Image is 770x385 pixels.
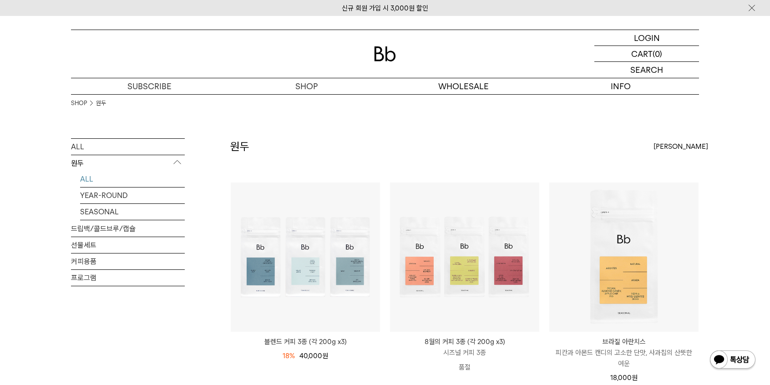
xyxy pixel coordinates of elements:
a: SEASONAL [80,204,185,220]
a: CART (0) [594,46,699,62]
a: 신규 회원 가입 시 3,000원 할인 [342,4,428,12]
a: SUBSCRIBE [71,78,228,94]
span: 18,000 [610,374,638,382]
p: 시즈널 커피 3종 [390,347,539,358]
span: 원 [632,374,638,382]
a: YEAR-ROUND [80,187,185,203]
a: 블렌드 커피 3종 (각 200g x3) [231,336,380,347]
img: 8월의 커피 3종 (각 200g x3) [390,182,539,332]
p: SEARCH [630,62,663,78]
span: [PERSON_NAME] [653,141,708,152]
img: 브라질 아란치스 [549,182,699,332]
a: 프로그램 [71,270,185,286]
p: 원두 [71,155,185,172]
a: 8월의 커피 3종 (각 200g x3) 시즈널 커피 3종 [390,336,539,358]
p: INFO [542,78,699,94]
a: SHOP [228,78,385,94]
p: (0) [653,46,662,61]
a: LOGIN [594,30,699,46]
a: 선물세트 [71,237,185,253]
p: LOGIN [634,30,660,46]
div: 18% [283,350,295,361]
a: 브라질 아란치스 피칸과 아몬드 캔디의 고소한 단맛, 사과칩의 산뜻한 여운 [549,336,699,369]
a: 드립백/콜드브루/캡슐 [71,221,185,237]
img: 카카오톡 채널 1:1 채팅 버튼 [709,350,756,371]
span: 원 [322,352,328,360]
p: 브라질 아란치스 [549,336,699,347]
a: ALL [80,171,185,187]
a: 원두 [96,99,106,108]
img: 블렌드 커피 3종 (각 200g x3) [231,182,380,332]
p: 품절 [390,358,539,376]
p: CART [631,46,653,61]
a: ALL [71,139,185,155]
p: WHOLESALE [385,78,542,94]
h2: 원두 [230,139,249,154]
p: 8월의 커피 3종 (각 200g x3) [390,336,539,347]
a: 커피용품 [71,253,185,269]
span: 40,000 [299,352,328,360]
img: 로고 [374,46,396,61]
a: SHOP [71,99,87,108]
p: 피칸과 아몬드 캔디의 고소한 단맛, 사과칩의 산뜻한 여운 [549,347,699,369]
